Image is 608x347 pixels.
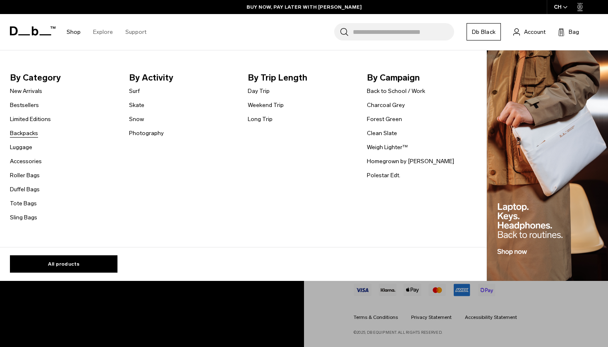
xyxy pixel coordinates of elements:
[10,171,40,180] a: Roller Bags
[10,213,37,222] a: Sling Bags
[247,3,362,11] a: BUY NOW, PAY LATER WITH [PERSON_NAME]
[524,28,546,36] span: Account
[93,17,113,47] a: Explore
[10,157,42,166] a: Accessories
[367,71,473,84] span: By Campaign
[129,101,144,109] a: Skate
[10,199,37,208] a: Tote Bags
[513,27,546,37] a: Account
[367,171,400,180] a: Polestar Edt.
[129,71,235,84] span: By Activity
[10,101,39,109] a: Bestsellers
[367,87,425,95] a: Back to School / Work
[60,14,153,50] nav: Main Navigation
[569,28,579,36] span: Bag
[10,87,42,95] a: New Arrivals
[558,27,579,37] button: Bag
[129,87,140,95] a: Surf
[10,255,117,273] a: All products
[248,115,273,124] a: Long Trip
[367,115,402,124] a: Forest Green
[10,71,116,84] span: By Category
[487,50,608,281] img: Db
[10,143,32,152] a: Luggage
[248,71,354,84] span: By Trip Length
[10,129,38,138] a: Backpacks
[467,23,501,40] a: Db Black
[125,17,146,47] a: Support
[129,115,144,124] a: Snow
[10,115,51,124] a: Limited Editions
[248,87,270,95] a: Day Trip
[367,143,408,152] a: Weigh Lighter™
[10,185,40,194] a: Duffel Bags
[67,17,81,47] a: Shop
[129,129,164,138] a: Photography
[248,101,284,109] a: Weekend Trip
[367,101,405,109] a: Charcoal Grey
[367,129,397,138] a: Clean Slate
[367,157,454,166] a: Homegrown by [PERSON_NAME]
